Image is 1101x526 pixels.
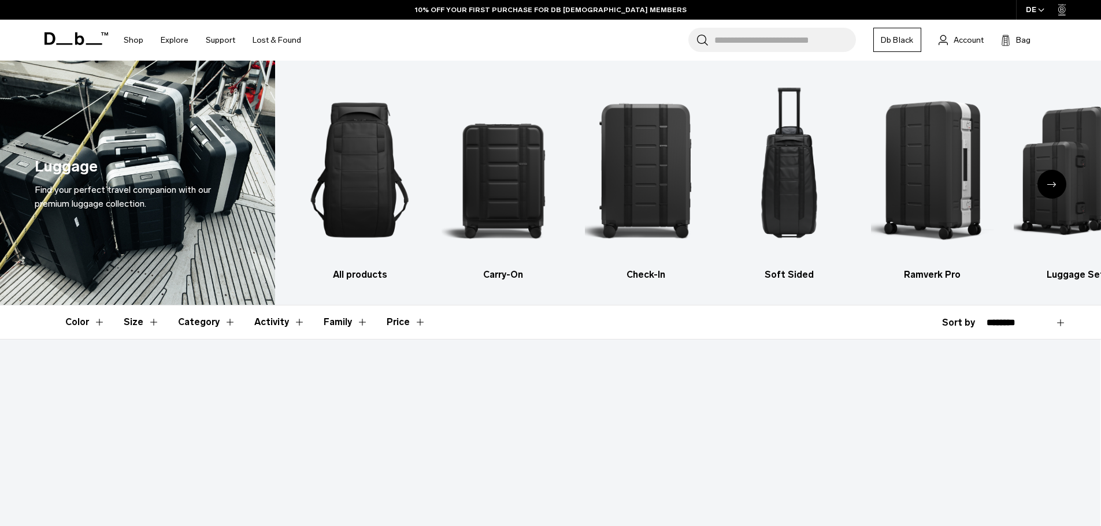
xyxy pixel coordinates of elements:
[585,268,708,282] h3: Check-In
[585,78,708,282] a: Db Check-In
[728,268,851,282] h3: Soft Sided
[442,78,565,282] li: 2 / 6
[442,78,565,282] a: Db Carry-On
[954,34,984,46] span: Account
[728,78,851,282] li: 4 / 6
[65,305,105,339] button: Toggle Filter
[298,268,421,282] h3: All products
[442,78,565,262] img: Db
[1037,170,1066,199] div: Next slide
[871,78,994,282] li: 5 / 6
[298,78,421,282] a: Db All products
[939,33,984,47] a: Account
[324,305,368,339] button: Toggle Filter
[115,20,310,61] nav: Main Navigation
[585,78,708,282] li: 3 / 6
[298,78,421,282] li: 1 / 6
[728,78,851,282] a: Db Soft Sided
[254,305,305,339] button: Toggle Filter
[124,305,160,339] button: Toggle Filter
[728,78,851,262] img: Db
[161,20,188,61] a: Explore
[415,5,687,15] a: 10% OFF YOUR FIRST PURCHASE FOR DB [DEMOGRAPHIC_DATA] MEMBERS
[253,20,301,61] a: Lost & Found
[35,184,211,209] span: Find your perfect travel companion with our premium luggage collection.
[1001,33,1030,47] button: Bag
[178,305,236,339] button: Toggle Filter
[871,268,994,282] h3: Ramverk Pro
[35,155,98,178] h1: Luggage
[442,268,565,282] h3: Carry-On
[1016,34,1030,46] span: Bag
[298,78,421,262] img: Db
[585,78,708,262] img: Db
[206,20,235,61] a: Support
[871,78,994,262] img: Db
[873,28,921,52] a: Db Black
[124,20,143,61] a: Shop
[871,78,994,282] a: Db Ramverk Pro
[387,305,426,339] button: Toggle Price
